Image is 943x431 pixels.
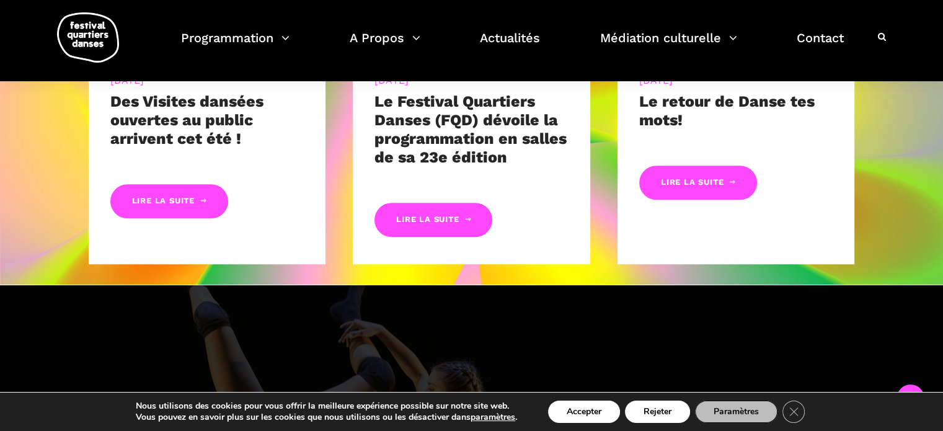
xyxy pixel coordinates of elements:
a: Des Visites dansées ouvertes au public arrivent cet été ! [110,92,263,148]
button: Close GDPR Cookie Banner [782,401,805,423]
a: [DATE] [374,74,409,86]
a: Médiation culturelle [600,27,737,64]
a: Lire la suite [639,166,757,200]
button: Paramètres [695,401,777,423]
a: Le retour de Danse tes mots! [639,92,815,129]
button: Accepter [548,401,620,423]
p: Nous utilisons des cookies pour vous offrir la meilleure expérience possible sur notre site web. [136,401,517,412]
a: Lire la suite [110,184,228,218]
a: A Propos [350,27,420,64]
p: Vous pouvez en savoir plus sur les cookies que nous utilisons ou les désactiver dans . [136,412,517,423]
img: logo-fqd-med [57,12,119,63]
a: [DATE] [639,74,673,86]
a: [DATE] [110,74,144,86]
a: Le Festival Quartiers Danses (FQD) dévoile la programmation en salles de sa 23e édition [374,92,567,166]
a: Actualités [480,27,540,64]
a: Contact [797,27,844,64]
button: Rejeter [625,401,690,423]
a: Lire la suite [374,203,492,237]
a: Programmation [181,27,290,64]
button: paramètres [471,412,515,423]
